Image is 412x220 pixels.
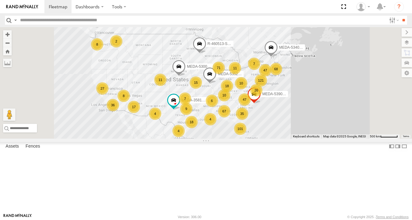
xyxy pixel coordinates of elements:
[293,134,319,139] button: Keyboard shortcuts
[394,2,404,12] i: ?
[389,142,395,151] label: Dock Summary Table to the Left
[218,105,230,117] div: 67
[238,93,251,106] div: 47
[190,76,202,89] div: 15
[154,74,167,86] div: 11
[212,62,225,74] div: 71
[3,214,32,220] a: Visit our Website
[3,108,15,121] button: Drag Pegman onto the map to open Street View
[2,142,22,151] label: Assets
[250,84,262,96] div: 26
[179,92,191,105] div: 7
[218,72,249,76] span: MEDA-535204-Roll
[110,35,122,47] div: 2
[354,2,372,11] div: Tim Albro
[368,134,400,139] button: Map Scale: 500 km per 53 pixels
[229,62,241,74] div: 11
[107,99,119,111] div: 36
[347,215,409,219] div: © Copyright 2025 -
[117,90,130,102] div: 8
[172,125,185,137] div: 4
[204,113,216,125] div: 4
[255,74,267,87] div: 121
[3,59,12,67] label: Measure
[401,142,407,151] label: Hide Summary Table
[23,142,43,151] label: Fences
[279,46,311,50] span: MEDA-534010-Roll
[3,47,12,55] button: Zoom Home
[3,39,12,47] button: Zoom out
[221,80,233,92] div: 18
[387,16,400,25] label: Search Filter Options
[376,215,409,219] a: Terms and Conditions
[235,77,247,89] div: 10
[262,92,294,96] span: MEDA-539001-Roll
[395,142,401,151] label: Dock Summary Table to the Right
[234,123,246,135] div: 101
[6,5,38,9] img: rand-logo.svg
[218,89,230,101] div: 10
[91,38,103,51] div: 8
[187,64,219,69] span: MEDA-530001-Roll
[323,135,366,138] span: Map data ©2025 Google, INEGI
[259,64,271,76] div: 47
[178,215,201,219] div: Version: 306.00
[180,103,192,115] div: 9
[370,135,380,138] span: 500 km
[128,101,140,113] div: 17
[402,69,412,77] label: Map Settings
[185,116,198,128] div: 18
[236,108,248,120] div: 35
[13,16,18,25] label: Search Query
[403,135,409,138] a: Terms (opens in new tab)
[3,30,12,39] button: Zoom in
[149,108,161,120] div: 4
[248,58,260,70] div: 7
[208,42,235,46] span: R-460513-Swing
[270,63,282,75] div: 68
[206,95,218,107] div: 6
[182,98,213,103] span: MEDA-358103-Roll
[96,82,109,95] div: 27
